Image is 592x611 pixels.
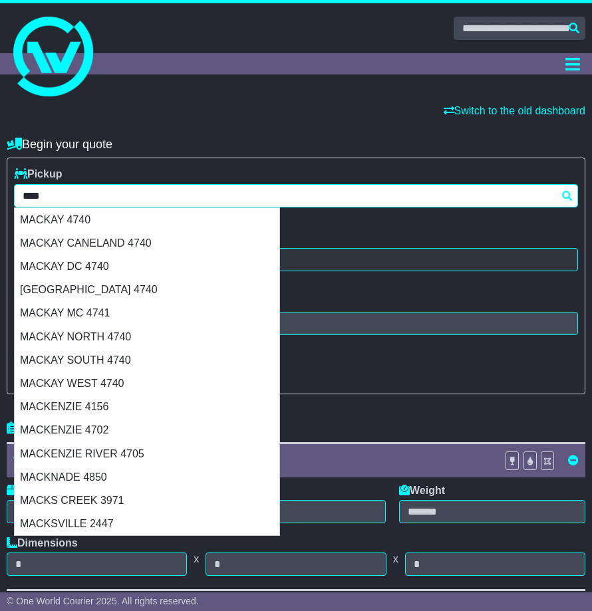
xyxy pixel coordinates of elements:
[15,301,279,324] div: MACKAY MC 4741
[386,552,405,565] span: x
[7,422,107,435] h4: Package details |
[559,53,585,74] button: Toggle navigation
[444,105,585,116] a: Switch to the old dashboard
[14,184,578,207] typeahead: Please provide city
[15,372,279,395] div: MACKAY WEST 4740
[15,348,279,372] div: MACKAY SOUTH 4740
[15,489,279,512] div: MACKS CREEK 3971
[15,418,279,441] div: MACKENZIE 4702
[7,138,585,152] h4: Begin your quote
[568,455,579,466] a: Remove this item
[15,395,279,418] div: MACKENZIE 4156
[15,231,279,255] div: MACKAY CANELAND 4740
[15,512,279,535] div: MACKSVILLE 2447
[7,454,498,467] div: Package
[7,596,199,606] span: © One World Courier 2025. All rights reserved.
[14,168,62,180] label: Pickup
[399,484,445,497] label: Weight
[15,465,279,489] div: MACKNADE 4850
[15,442,279,465] div: MACKENZIE RIVER 4705
[15,255,279,278] div: MACKAY DC 4740
[15,208,279,231] div: MACKAY 4740
[7,537,78,549] label: Dimensions
[15,278,279,301] div: [GEOGRAPHIC_DATA] 4740
[7,484,41,497] label: Type
[187,552,206,565] span: x
[15,325,279,348] div: MACKAY NORTH 4740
